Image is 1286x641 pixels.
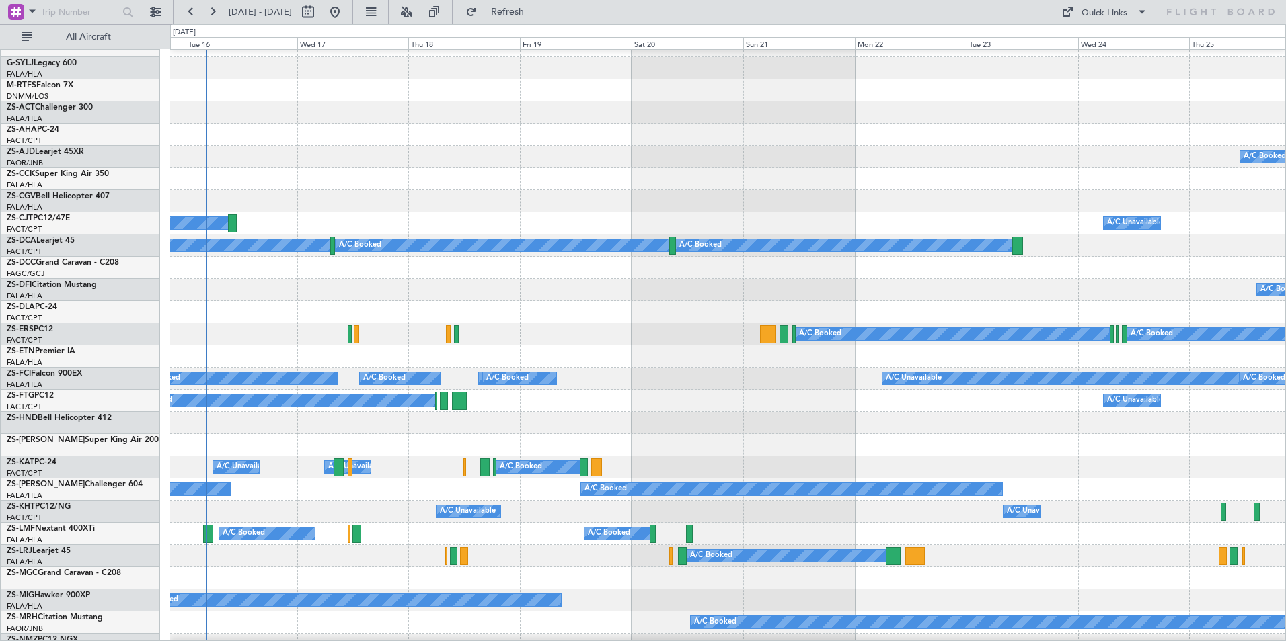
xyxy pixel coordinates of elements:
div: [DATE] [173,27,196,38]
a: ZS-DLAPC-24 [7,303,57,311]
span: [DATE] - [DATE] [229,6,292,18]
div: A/C Booked [223,523,265,544]
div: A/C Booked [486,368,529,388]
div: A/C Unavailable [328,457,384,477]
span: ZS-KHT [7,503,35,511]
a: ZS-DFICitation Mustang [7,281,97,289]
div: Tue 23 [967,37,1078,49]
a: ZS-HNDBell Helicopter 412 [7,414,112,422]
a: ZS-[PERSON_NAME]Challenger 604 [7,480,143,488]
a: FALA/HLA [7,69,42,79]
div: A/C Booked [799,324,841,344]
a: FALA/HLA [7,535,42,545]
a: ZS-CGVBell Helicopter 407 [7,192,110,200]
span: ZS-DCC [7,259,36,267]
a: DNMM/LOS [7,91,48,101]
a: ZS-ACTChallenger 300 [7,103,93,112]
a: ZS-DCALearjet 45 [7,237,75,245]
a: ZS-LRJLearjet 45 [7,547,71,555]
div: A/C Booked [588,523,630,544]
div: A/C Unavailable [1107,213,1163,233]
a: M-RTFSFalcon 7X [7,81,73,89]
a: FACT/CPT [7,313,42,323]
a: G-SYLJLegacy 600 [7,59,77,67]
div: A/C Booked [1244,146,1286,167]
a: FAGC/GCJ [7,269,44,279]
button: Quick Links [1055,1,1154,23]
span: Refresh [480,7,536,17]
a: ZS-MGCGrand Caravan - C208 [7,569,121,577]
span: ZS-[PERSON_NAME] [7,480,85,488]
a: FALA/HLA [7,357,42,368]
a: FACT/CPT [7,513,42,523]
div: Fri 19 [520,37,632,49]
span: M-RTFS [7,81,36,89]
div: Thu 18 [408,37,520,49]
span: ZS-FCI [7,370,31,378]
span: ZS-DLA [7,303,35,311]
span: ZS-[PERSON_NAME] [7,436,85,444]
div: Mon 22 [855,37,967,49]
div: Wed 17 [297,37,409,49]
button: All Aircraft [15,26,146,48]
div: A/C Booked [500,457,542,477]
a: FACT/CPT [7,224,42,234]
span: ZS-AHA [7,126,37,134]
a: ZS-CJTPC12/47E [7,214,70,222]
a: ZS-FCIFalcon 900EX [7,370,82,378]
a: ZS-MIGHawker 900XP [7,591,90,599]
span: ZS-ERS [7,325,34,333]
span: ZS-LMF [7,525,35,533]
a: FACT/CPT [7,402,42,412]
span: ZS-CJT [7,214,33,222]
a: ZS-AJDLearjet 45XR [7,148,84,156]
span: ZS-HND [7,414,38,422]
a: FACT/CPT [7,335,42,345]
span: ZS-DFI [7,281,32,289]
a: FALA/HLA [7,490,42,501]
div: A/C Unavailable [886,368,942,388]
input: Trip Number [41,2,118,22]
div: A/C Booked [1131,324,1173,344]
span: ZS-ETN [7,347,35,355]
span: ZS-MIG [7,591,34,599]
span: G-SYLJ [7,59,34,67]
span: ZS-CCK [7,170,35,178]
a: FALA/HLA [7,291,42,301]
div: A/C Unavailable [217,457,272,477]
button: Refresh [459,1,540,23]
a: FAOR/JNB [7,624,43,634]
span: ZS-KAT [7,458,34,466]
a: ZS-DCCGrand Caravan - C208 [7,259,119,267]
span: ZS-MGC [7,569,38,577]
a: FALA/HLA [7,202,42,212]
a: ZS-FTGPC12 [7,392,54,400]
a: FACT/CPT [7,468,42,478]
a: ZS-LMFNextant 400XTi [7,525,95,533]
a: FACT/CPT [7,136,42,146]
div: Tue 16 [186,37,297,49]
div: A/C Booked [584,479,627,499]
a: ZS-ERSPC12 [7,325,53,333]
span: ZS-CGV [7,192,36,200]
span: All Aircraft [35,32,142,42]
span: ZS-LRJ [7,547,32,555]
span: ZS-ACT [7,103,35,112]
a: FACT/CPT [7,247,42,257]
span: ZS-MRH [7,613,38,622]
div: A/C Unavailable [1107,390,1163,411]
div: A/C Unavailable [1007,501,1063,521]
span: ZS-DCA [7,237,36,245]
a: ZS-MRHCitation Mustang [7,613,103,622]
span: ZS-AJD [7,148,35,156]
div: A/C Booked [1243,368,1285,388]
a: FALA/HLA [7,380,42,390]
a: ZS-AHAPC-24 [7,126,59,134]
a: ZS-KHTPC12/NG [7,503,71,511]
a: ZS-KATPC-24 [7,458,56,466]
span: ZS-FTG [7,392,34,400]
a: FALA/HLA [7,601,42,611]
a: ZS-[PERSON_NAME]Super King Air 200 [7,436,159,444]
div: A/C Booked [363,368,406,388]
a: FALA/HLA [7,557,42,567]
